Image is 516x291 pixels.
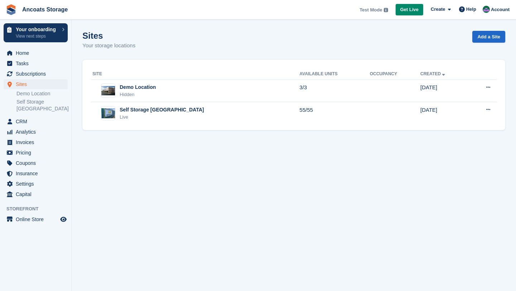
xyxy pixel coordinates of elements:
a: Add a Site [472,31,505,43]
a: Demo Location [16,90,68,97]
a: menu [4,179,68,189]
p: Your onboarding [16,27,58,32]
a: menu [4,189,68,199]
span: CRM [16,116,59,127]
span: Insurance [16,168,59,178]
span: Get Live [400,6,419,13]
a: menu [4,158,68,168]
td: 55/55 [300,102,370,124]
a: menu [4,79,68,89]
span: Tasks [16,58,59,68]
th: Available Units [300,68,370,80]
div: Self Storage [GEOGRAPHIC_DATA] [120,106,204,114]
img: Image of Self Storage Manchester site [101,108,115,119]
span: Invoices [16,137,59,147]
span: Create [431,6,445,13]
span: Online Store [16,214,59,224]
p: Your storage locations [82,42,135,50]
span: Sites [16,79,59,89]
span: Capital [16,189,59,199]
td: 3/3 [300,80,370,102]
td: [DATE] [420,102,469,124]
a: menu [4,127,68,137]
a: menu [4,168,68,178]
span: Coupons [16,158,59,168]
span: Home [16,48,59,58]
a: Your onboarding View next steps [4,23,68,42]
td: [DATE] [420,80,469,102]
div: Live [120,114,204,121]
a: menu [4,69,68,79]
span: Storefront [6,205,71,213]
a: menu [4,58,68,68]
a: Get Live [396,4,423,16]
a: Created [420,71,446,76]
span: Settings [16,179,59,189]
p: View next steps [16,33,58,39]
span: Subscriptions [16,69,59,79]
span: Help [466,6,476,13]
div: Demo Location [120,84,156,91]
img: Image of Demo Location site [101,86,115,95]
img: stora-icon-8386f47178a22dfd0bd8f6a31ec36ba5ce8667c1dd55bd0f319d3a0aa187defe.svg [6,4,16,15]
a: Preview store [59,215,68,224]
a: menu [4,48,68,58]
th: Occupancy [370,68,420,80]
a: menu [4,137,68,147]
a: menu [4,148,68,158]
a: menu [4,214,68,224]
a: Self Storage [GEOGRAPHIC_DATA] [16,99,68,112]
a: menu [4,116,68,127]
a: Ancoats Storage [19,4,71,15]
th: Site [91,68,300,80]
span: Pricing [16,148,59,158]
img: icon-info-grey-7440780725fd019a000dd9b08b2336e03edf1995a4989e88bcd33f0948082b44.svg [384,8,388,12]
span: Test Mode [359,6,382,14]
h1: Sites [82,31,135,40]
span: Account [491,6,510,13]
div: Hidden [120,91,156,98]
span: Analytics [16,127,59,137]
